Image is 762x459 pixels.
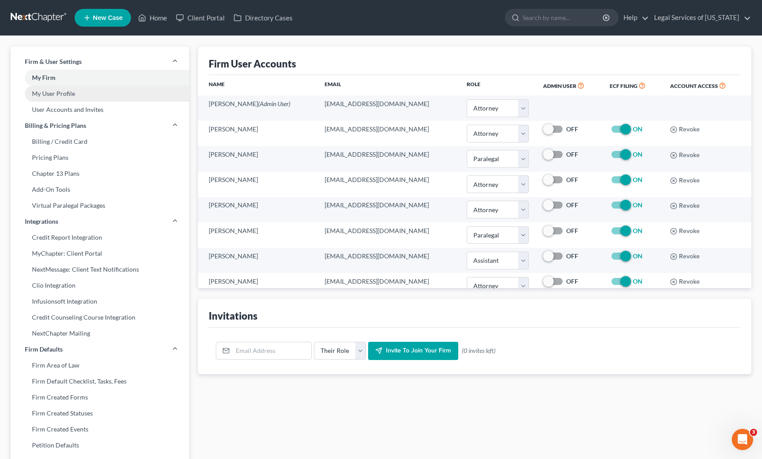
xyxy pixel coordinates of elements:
span: Integrations [25,217,58,226]
a: Infusionsoft Integration [11,293,189,309]
span: (0 invites left) [462,346,496,355]
td: [EMAIL_ADDRESS][DOMAIN_NAME] [317,273,460,298]
a: Credit Counseling Course Integration [11,309,189,325]
a: MyChapter: Client Portal [11,245,189,261]
td: [EMAIL_ADDRESS][DOMAIN_NAME] [317,146,460,171]
a: Home [134,10,171,26]
span: Firm Defaults [25,345,63,354]
td: [EMAIL_ADDRESS][DOMAIN_NAME] [317,121,460,146]
span: 3 [750,429,757,436]
a: Directory Cases [229,10,297,26]
a: Firm Created Statuses [11,405,189,421]
button: Revoke [670,152,700,159]
td: [PERSON_NAME] [198,95,317,121]
strong: OFF [566,201,578,209]
th: Name [198,75,317,95]
button: Revoke [670,253,700,260]
strong: ON [633,201,643,209]
span: Admin User [543,83,576,89]
a: Billing & Pricing Plans [11,118,189,134]
a: Clio Integration [11,277,189,293]
strong: ON [633,277,643,285]
span: New Case [93,15,123,21]
a: Firm Default Checklist, Tasks, Fees [11,373,189,389]
strong: OFF [566,176,578,183]
a: Chapter 13 Plans [11,166,189,182]
a: Firm Defaults [11,341,189,357]
a: Legal Services of [US_STATE] [650,10,751,26]
strong: ON [633,252,643,260]
td: [EMAIL_ADDRESS][DOMAIN_NAME] [317,197,460,222]
button: Revoke [670,202,700,210]
strong: ON [633,125,643,133]
td: [EMAIL_ADDRESS][DOMAIN_NAME] [317,95,460,121]
a: Add-On Tools [11,182,189,198]
button: Invite to join your firm [368,342,458,360]
span: Firm & User Settings [25,57,82,66]
strong: ON [633,150,643,158]
span: Account Access [670,83,718,89]
th: Role [460,75,536,95]
a: Client Portal [171,10,229,26]
strong: OFF [566,227,578,234]
td: [PERSON_NAME] [198,197,317,222]
div: Firm User Accounts [209,57,296,70]
td: [EMAIL_ADDRESS][DOMAIN_NAME] [317,172,460,197]
a: Firm & User Settings [11,54,189,70]
td: [PERSON_NAME] [198,248,317,273]
strong: OFF [566,252,578,260]
button: Revoke [670,126,700,133]
a: Billing / Credit Card [11,134,189,150]
input: Email Address [233,342,311,359]
span: Invite to join your firm [386,347,451,355]
input: Search by name... [523,9,604,26]
a: NextMessage: Client Text Notifications [11,261,189,277]
span: (Admin User) [258,100,290,107]
strong: ON [633,176,643,183]
td: [PERSON_NAME] [198,172,317,197]
td: [PERSON_NAME] [198,273,317,298]
td: [PERSON_NAME] [198,222,317,248]
a: Firm Area of Law [11,357,189,373]
div: Invitations [209,309,258,322]
a: Firm Created Events [11,421,189,437]
a: Credit Report Integration [11,229,189,245]
strong: OFF [566,125,578,133]
button: Revoke [670,177,700,184]
span: ECF Filing [610,83,638,89]
a: Integrations [11,214,189,229]
strong: OFF [566,150,578,158]
button: Revoke [670,278,700,285]
th: Email [317,75,460,95]
strong: OFF [566,277,578,285]
td: [EMAIL_ADDRESS][DOMAIN_NAME] [317,248,460,273]
strong: ON [633,227,643,234]
a: Help [619,10,649,26]
td: [PERSON_NAME] [198,146,317,171]
a: Petition Defaults [11,437,189,453]
span: Billing & Pricing Plans [25,121,86,130]
iframe: Intercom live chat [732,429,753,450]
a: Virtual Paralegal Packages [11,198,189,214]
a: NextChapter Mailing [11,325,189,341]
a: Firm Created Forms [11,389,189,405]
button: Revoke [670,228,700,235]
td: [EMAIL_ADDRESS][DOMAIN_NAME] [317,222,460,248]
a: My Firm [11,70,189,86]
a: Pricing Plans [11,150,189,166]
a: User Accounts and Invites [11,102,189,118]
td: [PERSON_NAME] [198,121,317,146]
a: My User Profile [11,86,189,102]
